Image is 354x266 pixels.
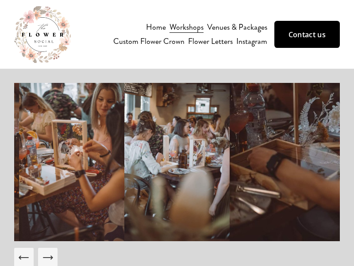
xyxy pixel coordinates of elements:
[113,35,185,49] a: Custom Flower Crown
[146,20,166,34] a: Home
[169,21,204,34] span: Workshops
[274,21,340,47] a: Contact us
[19,83,124,241] img: FB_IMG_1682232738487.jpg
[169,20,204,34] a: folder dropdown
[207,20,267,34] a: Venues & Packages
[124,83,230,241] img: FB_IMG_1682232666489.jpg
[236,35,267,49] a: Instagram
[14,6,71,63] img: The Flower Social
[188,35,233,49] a: Flower Letters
